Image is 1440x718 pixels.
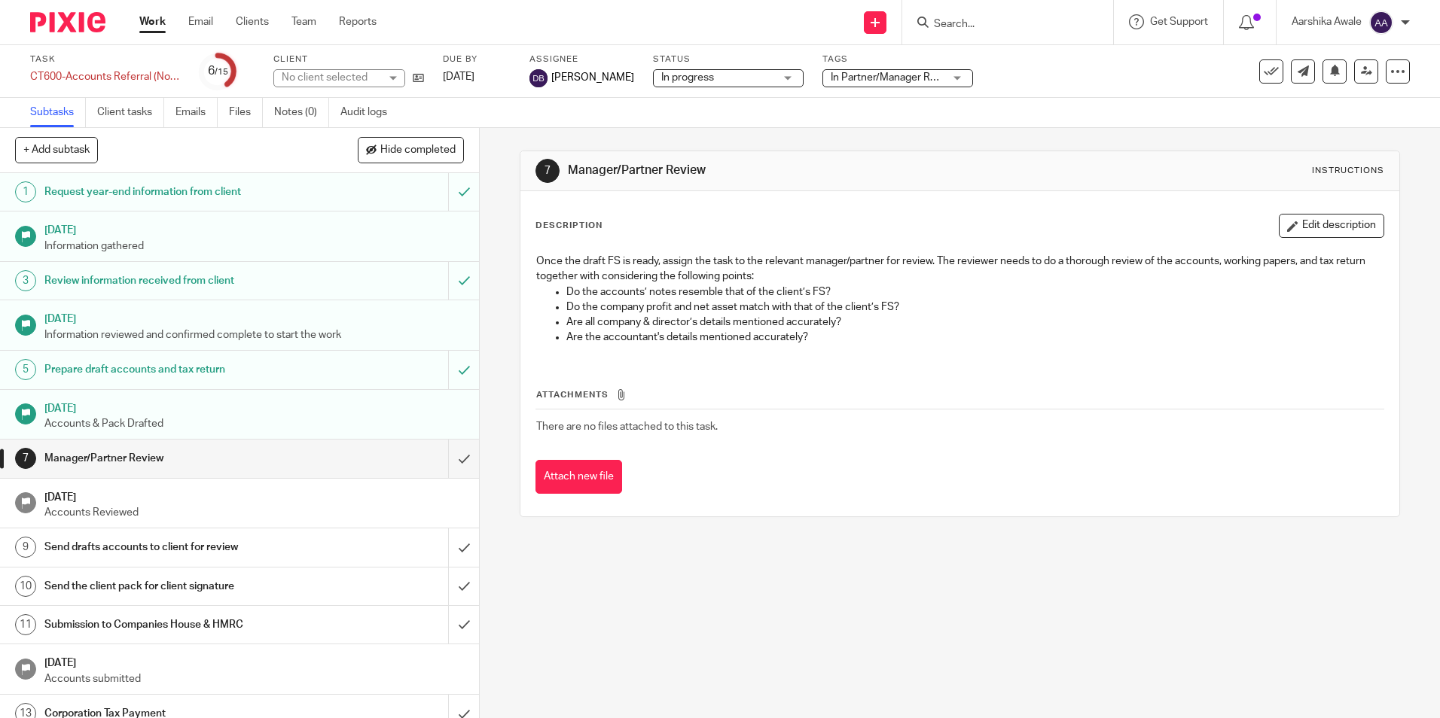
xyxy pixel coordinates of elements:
[358,137,464,163] button: Hide completed
[448,606,479,643] div: Mark as done
[932,18,1068,32] input: Search
[568,163,992,178] h1: Manager/Partner Review
[15,537,36,558] div: 9
[15,181,36,202] div: 1
[340,98,398,127] a: Audit logs
[44,486,465,505] h1: [DATE]
[282,70,380,85] div: No client selected
[653,53,804,65] label: Status
[139,14,166,29] a: Work
[448,173,479,211] div: Mark as to do
[291,14,316,29] a: Team
[44,671,465,686] p: Accounts submitted
[413,72,424,84] i: Open client page
[566,300,1383,315] p: Do the company profit and net asset match with that of the client’s FS?
[1312,165,1384,177] div: Instructions
[44,327,465,342] p: Information reviewed and confirmed complete to start the work
[30,12,105,32] img: Pixie
[44,269,304,292] h1: Review information received from client
[274,98,329,127] a: Notes (0)
[30,69,181,84] div: CT600-Accounts Referral (Non-Resident)-Current
[188,14,213,29] a: Email
[44,575,304,598] h1: Send the client pack for client signature
[536,254,1383,284] p: Once the draft FS is ready, assign the task to the relevant manager/partner for review. The revie...
[831,72,957,83] span: In Partner/Manager Review
[448,262,479,300] div: Mark as to do
[1291,59,1315,84] a: Send new email to Milonga Investments Ag
[535,159,560,183] div: 7
[1279,214,1384,238] button: Edit description
[448,351,479,388] div: Mark as to do
[551,70,634,85] span: [PERSON_NAME]
[215,68,228,76] small: /15
[536,391,609,399] span: Attachments
[15,270,36,291] div: 3
[15,448,36,469] div: 7
[44,613,304,636] h1: Submission to Companies House & HMRC
[273,53,424,65] label: Client
[44,308,465,327] h1: [DATE]
[15,614,36,635] div: 11
[566,284,1383,300] p: Do the accounts’ notes resemble that of the client’s FS?
[448,528,479,566] div: Mark as done
[44,416,465,431] p: Accounts & Pack Drafted
[443,71,474,82] span: [DATE]
[566,315,1383,330] p: Are all company & director’s details mentioned accurately?
[15,359,36,380] div: 5
[529,53,634,65] label: Assignee
[535,220,603,232] p: Description
[380,145,456,157] span: Hide completed
[661,72,714,83] span: In progress
[529,69,548,87] img: Dikshya Bhatta
[1292,14,1362,29] p: Aarshika Awale
[1369,11,1393,35] img: svg%3E
[1150,17,1208,27] span: Get Support
[229,98,263,127] a: Files
[443,53,511,65] label: Due by
[44,447,304,470] h1: Manager/Partner Review
[208,62,228,80] div: 6
[536,421,718,432] span: There are no files attached to this task.
[15,576,36,597] div: 10
[44,358,304,381] h1: Prepare draft accounts and tax return
[44,219,465,238] h1: [DATE]
[448,440,479,477] div: Mark as done
[1323,59,1347,84] button: Snooze task
[822,53,973,65] label: Tags
[44,652,465,671] h1: [DATE]
[1354,59,1378,84] a: Reassign task
[15,137,98,163] button: + Add subtask
[236,14,269,29] a: Clients
[566,330,1383,345] p: Are the accountant's details mentioned accurately?
[44,181,304,203] h1: Request year-end information from client
[44,536,304,558] h1: Send drafts accounts to client for review
[175,98,218,127] a: Emails
[30,53,181,65] label: Task
[448,567,479,605] div: Mark as done
[30,98,86,127] a: Subtasks
[97,98,164,127] a: Client tasks
[44,505,465,520] p: Accounts Reviewed
[339,14,377,29] a: Reports
[44,239,465,254] p: Information gathered
[535,460,622,494] button: Attach new file
[44,397,465,416] h1: [DATE]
